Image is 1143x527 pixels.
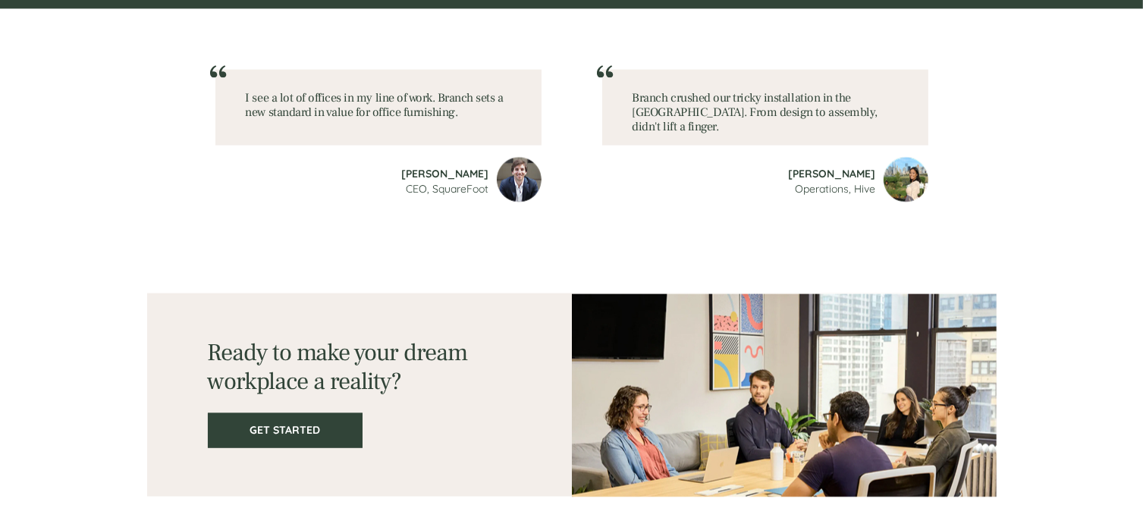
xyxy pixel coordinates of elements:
span: GET STARTED [209,424,361,437]
a: GET STARTED [208,413,363,448]
span: [PERSON_NAME] [402,167,489,180]
span: Branch crushed our tricky installation in the [GEOGRAPHIC_DATA]. From design to assembly, didn't ... [633,90,878,134]
span: CEO, SquareFoot [407,182,489,196]
span: I see a lot of offices in my line of work. Branch sets a new standard in value for office furnish... [246,90,504,120]
input: Submit [154,295,234,327]
span: Operations, Hive [796,182,876,196]
span: [PERSON_NAME] [789,167,876,180]
span: Ready to make your dream workplace a reality? [208,337,468,397]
